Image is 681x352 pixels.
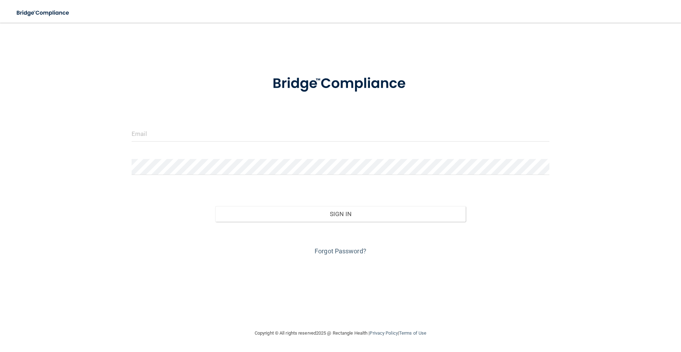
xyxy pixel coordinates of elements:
a: Terms of Use [399,330,426,336]
input: Email [132,126,549,142]
div: Copyright © All rights reserved 2025 @ Rectangle Health | | [211,322,470,345]
img: bridge_compliance_login_screen.278c3ca4.svg [11,6,76,20]
img: bridge_compliance_login_screen.278c3ca4.svg [258,65,423,102]
button: Sign In [215,206,466,222]
a: Privacy Policy [370,330,398,336]
a: Forgot Password? [315,247,366,255]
